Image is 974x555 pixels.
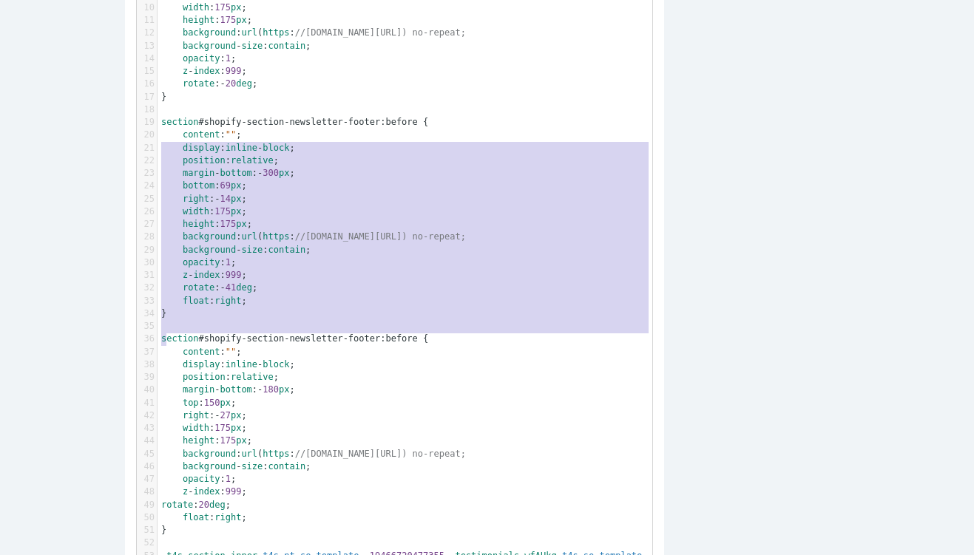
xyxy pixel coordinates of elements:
span: width [183,206,209,217]
span: - [214,384,220,395]
span: : ; [161,155,279,166]
span: : ; [161,41,311,51]
span: px [231,2,241,13]
div: 23 [137,167,157,180]
div: 43 [137,422,157,435]
span: background [183,245,236,255]
div: 14 [137,52,157,65]
span: width [183,423,209,433]
span: 175 [214,2,231,13]
span: background [183,449,236,459]
div: 33 [137,295,157,307]
span: : ; [161,461,311,471]
span: margin [183,168,214,178]
span: relative [231,155,274,166]
span: 69 [220,180,231,191]
span: : ; [161,410,247,420]
span: : ; [161,500,231,510]
div: 46 [137,460,157,473]
span: px [279,384,289,395]
div: 49 [137,499,157,511]
span: : ; [161,347,242,357]
div: 18 [137,103,157,116]
span: 175 [220,15,237,25]
div: 51 [137,524,157,537]
span: float [183,512,209,522]
span: 180 [263,384,279,395]
span: - [188,486,193,497]
span: - [257,359,263,370]
span: : ; [161,270,247,280]
span: opacity [183,257,220,268]
span: position [183,372,226,382]
span: opacity [183,53,220,64]
span: background [183,461,236,471]
span: : ( : [161,449,466,459]
span: px [236,219,246,229]
span: : ( : [161,231,466,242]
span: : ; [161,66,247,76]
span: index [193,486,220,497]
span: https [263,27,289,38]
div: 13 [137,40,157,52]
span: right [214,296,241,306]
span: : ; [161,435,252,446]
span: https [263,449,289,459]
div: 30 [137,256,157,269]
span: url [241,231,257,242]
span: contain [268,461,306,471]
span: : ; [161,194,247,204]
div: 26 [137,205,157,218]
div: 21 [137,142,157,154]
span: 1 [226,53,231,64]
span: section [161,117,199,127]
span: : ; [161,474,236,484]
span: rotate [183,282,214,293]
span: px [231,180,241,191]
span: background [183,27,236,38]
span: - [220,78,226,89]
span: right [214,512,241,522]
div: 45 [137,448,157,460]
span: contain [268,245,306,255]
span: 150 [204,398,220,408]
span: 175 [214,206,231,217]
span: z [183,486,188,497]
span: - [220,282,226,293]
span: rotate [183,78,214,89]
span: 41 [226,282,236,293]
div: 10 [137,1,157,14]
div: 16 [137,78,157,90]
span: 999 [226,486,242,497]
span: margin [183,384,214,395]
span: https [263,231,289,242]
span: : ; [161,359,295,370]
span: 1 [226,474,231,484]
span: - [214,410,220,420]
span: background [183,231,236,242]
span: height [183,219,214,229]
span: block [263,143,289,153]
div: 31 [137,269,157,282]
span: width [183,2,209,13]
div: 27 [137,218,157,231]
span: px [231,194,241,204]
span: z [183,66,188,76]
span: content [183,347,220,357]
span: : ; [161,296,247,306]
span: } [161,525,166,535]
div: 19 [137,116,157,129]
span: //[DOMAIN_NAME][URL]) no-repeat; [295,231,466,242]
span: bottom [183,180,214,191]
span: - [236,245,241,255]
span: #shopify-section-newsletter-footer:before { [199,333,429,344]
span: content [183,129,220,140]
div: 25 [137,193,157,205]
span: size [241,245,263,255]
span: : ; [161,384,295,395]
div: 15 [137,65,157,78]
span: block [263,359,289,370]
span: - [257,384,263,395]
span: //[DOMAIN_NAME][URL]) no-repeat; [295,449,466,459]
span: "" [226,347,236,357]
